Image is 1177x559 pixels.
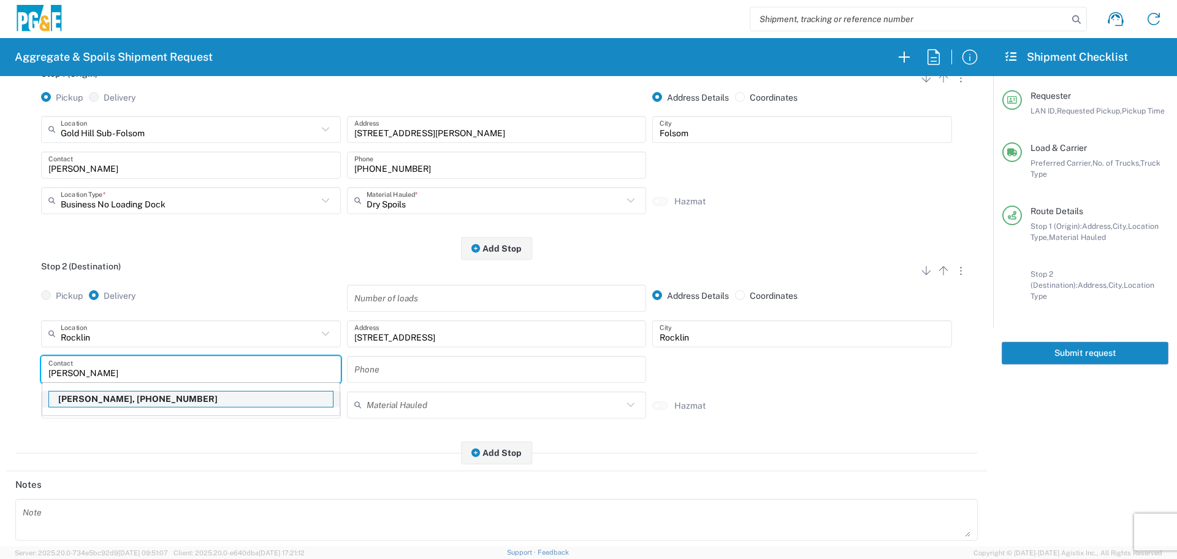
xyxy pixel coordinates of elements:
input: Shipment, tracking or reference number [750,7,1068,31]
span: Material Hauled [1049,233,1106,242]
p: Arturo Lopez, 510-621-9553 [49,391,333,407]
button: Submit request [1002,342,1168,364]
h2: Notes [15,479,42,491]
span: Server: 2025.20.0-734e5bc92d9 [15,549,168,557]
span: Pickup Time [1122,106,1165,115]
label: Coordinates [735,92,798,103]
span: LAN ID, [1030,106,1057,115]
h2: Aggregate & Spoils Shipment Request [15,50,213,64]
span: City, [1113,222,1128,231]
span: [DATE] 09:51:07 [118,549,168,557]
a: Support [507,549,538,556]
button: Add Stop [461,441,532,464]
span: Stop 2 (Destination) [41,261,121,271]
label: Hazmat [674,400,706,411]
a: Feedback [538,549,569,556]
span: Address, [1082,222,1113,231]
span: City, [1108,280,1124,290]
span: Route Details [1030,206,1083,216]
span: Requested Pickup, [1057,106,1122,115]
span: Preferred Carrier, [1030,158,1092,168]
span: Stop 1 (Origin): [1030,222,1082,231]
label: Coordinates [735,290,798,301]
img: pge [15,5,64,34]
span: Copyright © [DATE]-[DATE] Agistix Inc., All Rights Reserved [973,547,1162,558]
label: Hazmat [674,196,706,207]
span: Address, [1078,280,1108,290]
h2: Shipment Checklist [1004,50,1128,64]
span: Load & Carrier [1030,143,1087,153]
span: Stop 2 (Destination): [1030,269,1078,290]
span: Client: 2025.20.0-e640dba [173,549,305,557]
button: Add Stop [461,237,532,260]
span: Requester [1030,91,1071,101]
label: Address Details [652,92,729,103]
span: No. of Trucks, [1092,158,1140,168]
label: Address Details [652,290,729,301]
span: [DATE] 17:21:12 [259,549,305,557]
